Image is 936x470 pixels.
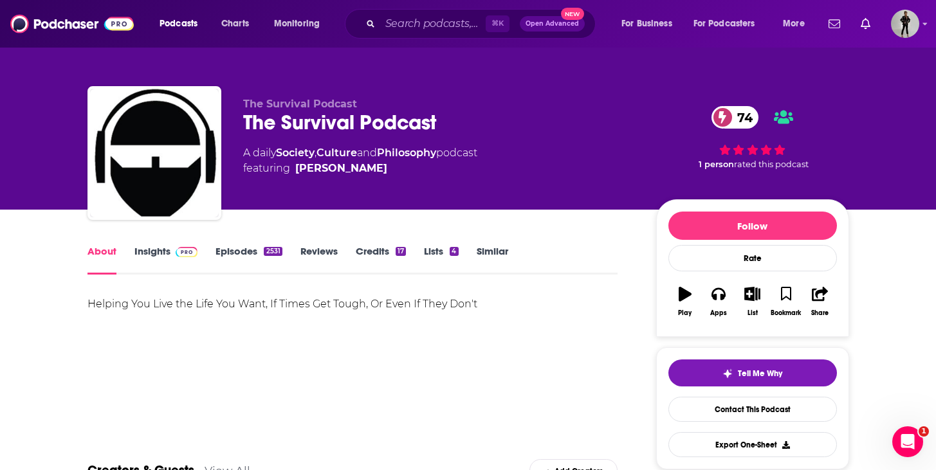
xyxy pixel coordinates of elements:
button: open menu [774,14,821,34]
a: Jack Spirko [295,161,387,176]
button: Follow [668,212,837,240]
button: Export One-Sheet [668,432,837,457]
img: User Profile [891,10,919,38]
span: ⌘ K [486,15,509,32]
button: Share [803,278,836,325]
div: 4 [450,247,458,256]
a: Show notifications dropdown [823,13,845,35]
span: Tell Me Why [738,368,782,379]
span: The Survival Podcast [243,98,357,110]
div: List [748,309,758,317]
span: featuring [243,161,477,176]
a: About [87,245,116,275]
a: Show notifications dropdown [856,13,876,35]
span: , [315,147,317,159]
a: Credits17 [356,245,406,275]
button: List [735,278,769,325]
button: open menu [612,14,688,34]
span: More [783,15,805,33]
input: Search podcasts, credits, & more... [380,14,486,34]
span: and [357,147,377,159]
button: Show profile menu [891,10,919,38]
span: Open Advanced [526,21,579,27]
span: For Business [621,15,672,33]
span: Charts [221,15,249,33]
div: Share [811,309,829,317]
img: tell me why sparkle [722,368,733,379]
button: Open AdvancedNew [520,16,585,32]
span: For Podcasters [693,15,755,33]
a: Episodes2531 [216,245,282,275]
a: Similar [477,245,508,275]
button: Apps [702,278,735,325]
div: Apps [710,309,727,317]
img: The Survival Podcast [90,89,219,217]
a: Charts [213,14,257,34]
a: Culture [317,147,357,159]
div: 74 1 personrated this podcast [656,98,849,177]
img: Podchaser - Follow, Share and Rate Podcasts [10,12,134,36]
div: Helping You Live the Life You Want, If Times Get Tough, Or Even If They Don't [87,295,618,313]
a: Society [276,147,315,159]
button: open menu [151,14,214,34]
a: 74 [711,106,759,129]
span: rated this podcast [734,159,809,169]
div: Bookmark [771,309,801,317]
a: Reviews [300,245,338,275]
span: 1 [919,426,929,437]
span: Podcasts [160,15,197,33]
div: Rate [668,245,837,271]
div: Search podcasts, credits, & more... [357,9,608,39]
span: Logged in as maradorne [891,10,919,38]
button: Bookmark [769,278,803,325]
button: Play [668,278,702,325]
iframe: Intercom live chat [892,426,923,457]
img: Podchaser Pro [176,247,198,257]
span: 74 [724,106,759,129]
button: open menu [685,14,774,34]
button: open menu [265,14,336,34]
a: Lists4 [424,245,458,275]
div: A daily podcast [243,145,477,176]
span: New [561,8,584,20]
span: 1 person [699,159,734,169]
div: 17 [396,247,406,256]
span: Monitoring [274,15,320,33]
a: Philosophy [377,147,436,159]
a: Contact This Podcast [668,397,837,422]
button: tell me why sparkleTell Me Why [668,359,837,386]
div: Play [678,309,692,317]
div: 2531 [264,247,282,256]
a: InsightsPodchaser Pro [134,245,198,275]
